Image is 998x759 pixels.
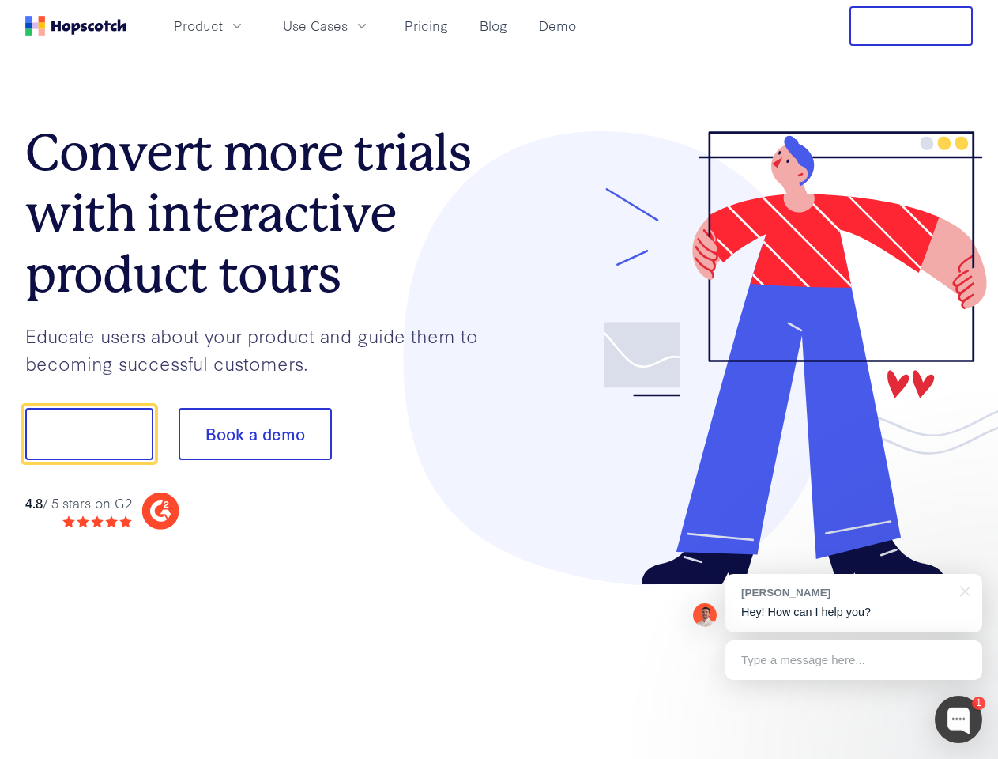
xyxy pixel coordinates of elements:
button: Book a demo [179,408,332,460]
a: Home [25,16,126,36]
strong: 4.8 [25,493,43,512]
div: 1 [972,697,985,710]
h1: Convert more trials with interactive product tours [25,123,499,304]
a: Blog [473,13,514,39]
img: Mark Spera [693,603,717,627]
div: Type a message here... [725,640,982,680]
button: Use Cases [273,13,379,39]
button: Product [164,13,254,39]
span: Use Cases [283,16,348,36]
p: Hey! How can I help you? [741,604,966,621]
span: Product [174,16,223,36]
button: Show me! [25,408,153,460]
div: / 5 stars on G2 [25,493,132,513]
a: Demo [533,13,582,39]
button: Free Trial [849,6,973,46]
p: Educate users about your product and guide them to becoming successful customers. [25,322,499,376]
a: Pricing [398,13,454,39]
div: [PERSON_NAME] [741,585,951,600]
